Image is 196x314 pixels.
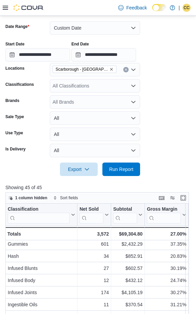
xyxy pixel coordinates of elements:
[147,264,186,272] div: 30.19%
[178,4,180,12] p: |
[113,230,142,238] div: $69,304.80
[109,166,133,173] span: Run Report
[147,240,186,248] div: 37.35%
[113,252,142,260] div: $852.91
[113,240,142,248] div: $2,432.29
[71,41,89,47] label: End Date
[5,24,29,29] label: Date Range
[147,206,181,212] div: Gross Margin
[8,206,70,212] div: Classification
[60,195,78,201] span: Sort fields
[147,206,181,223] div: Gross Margin
[5,41,25,47] label: Start Date
[79,264,109,272] div: 27
[147,276,186,284] div: 24.74%
[147,252,186,260] div: 20.83%
[147,230,186,238] div: 27.00%
[71,48,136,62] input: Press the down key to open a popover containing a calendar.
[6,194,50,202] button: 1 column hidden
[15,195,47,201] span: 1 column hidden
[60,163,98,176] button: Export
[79,288,109,296] div: 174
[53,66,117,73] span: Scarborough - Morningside Crossing - Fire & Flower
[116,1,150,14] a: Feedback
[131,67,136,72] button: Open list of options
[152,4,166,11] input: Dark Mode
[5,114,24,119] label: Sale Type
[183,4,191,12] div: Curtis Campbell
[5,82,34,87] label: Classifications
[5,130,23,136] label: Use Type
[147,206,186,223] button: Gross Margin
[131,99,136,105] button: Open list of options
[184,4,189,12] span: CC
[5,146,26,152] label: Is Delivery
[8,206,75,223] button: Classification
[56,66,108,73] span: Scarborough - [GEOGRAPHIC_DATA] - Fire & Flower
[102,163,140,176] button: Run Report
[123,67,129,72] button: Clear input
[5,184,191,191] p: Showing 45 of 45
[50,144,140,157] button: All
[8,276,75,284] div: Infused Body
[179,194,187,202] button: Enter fullscreen
[113,301,142,309] div: $370.54
[50,21,140,35] button: Custom Date
[113,276,142,284] div: $432.12
[158,194,166,202] button: Keyboard shortcuts
[79,240,109,248] div: 601
[5,48,70,62] input: Press the down key to open a popover containing a calendar.
[8,288,75,296] div: Infused Joints
[79,206,103,223] div: Net Sold
[113,288,142,296] div: $4,105.19
[5,66,25,71] label: Locations
[147,288,186,296] div: 30.27%
[5,98,19,103] label: Brands
[8,252,75,260] div: Hash
[79,276,109,284] div: 12
[113,206,142,223] button: Subtotal
[79,206,103,212] div: Net Sold
[126,4,147,11] span: Feedback
[79,252,109,260] div: 34
[79,206,109,223] button: Net Sold
[168,194,176,202] button: Display options
[109,67,113,71] button: Remove Scarborough - Morningside Crossing - Fire & Flower from selection in this group
[8,206,70,223] div: Classification
[131,83,136,89] button: Open list of options
[79,301,109,309] div: 11
[13,4,44,11] img: Cova
[79,230,109,238] div: 3,572
[8,301,75,309] div: Ingestible Oils
[51,194,80,202] button: Sort fields
[113,206,137,223] div: Subtotal
[113,206,137,212] div: Subtotal
[50,128,140,141] button: All
[8,240,75,248] div: Gummies
[7,230,75,238] div: Totals
[113,264,142,272] div: $602.57
[64,163,94,176] span: Export
[50,111,140,125] button: All
[8,264,75,272] div: Infused Blunts
[147,301,186,309] div: 31.21%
